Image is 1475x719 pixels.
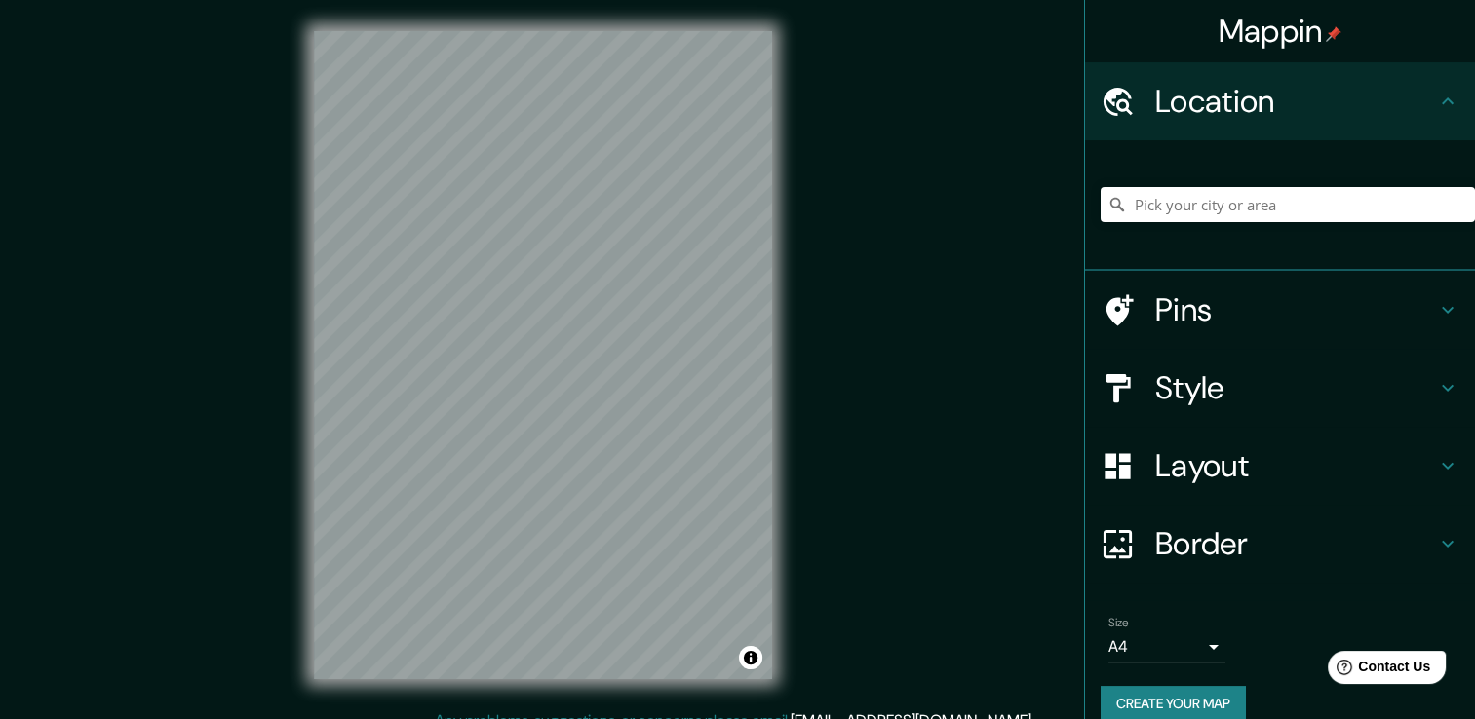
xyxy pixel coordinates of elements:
[1108,615,1129,631] label: Size
[1155,446,1436,485] h4: Layout
[1155,82,1436,121] h4: Location
[1085,271,1475,349] div: Pins
[1085,427,1475,505] div: Layout
[1155,290,1436,329] h4: Pins
[1326,26,1341,42] img: pin-icon.png
[1219,12,1342,51] h4: Mappin
[1155,524,1436,563] h4: Border
[1155,368,1436,407] h4: Style
[1108,631,1225,662] div: A4
[1101,187,1475,222] input: Pick your city or area
[1301,643,1454,698] iframe: Help widget launcher
[1085,62,1475,140] div: Location
[314,31,772,679] canvas: Map
[1085,505,1475,583] div: Border
[739,646,762,669] button: Toggle attribution
[1085,349,1475,427] div: Style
